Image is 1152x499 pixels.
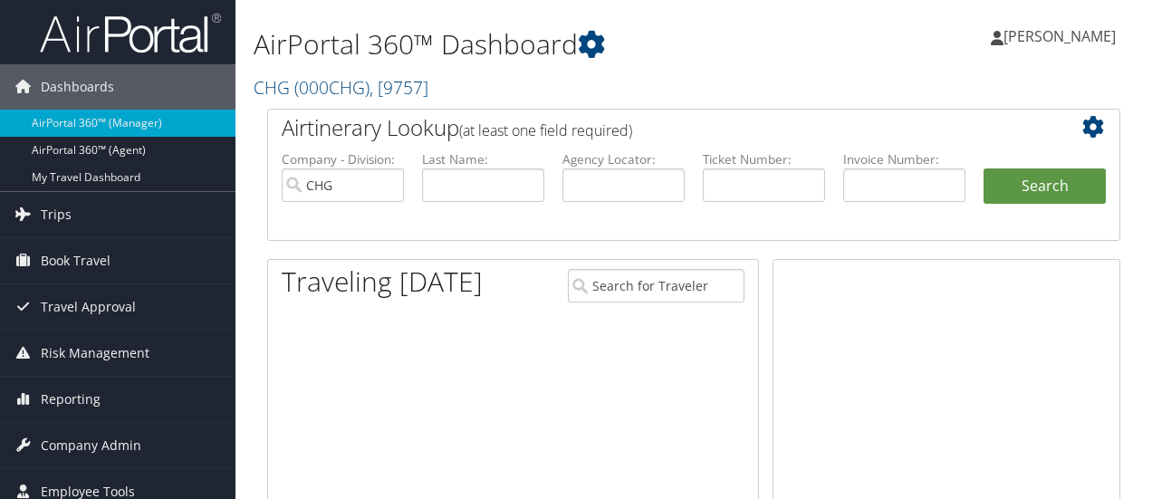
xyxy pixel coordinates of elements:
span: Reporting [41,377,101,422]
span: Dashboards [41,64,114,110]
span: Trips [41,192,72,237]
label: Invoice Number: [843,150,965,168]
img: airportal-logo.png [40,12,221,54]
h1: AirPortal 360™ Dashboard [254,25,840,63]
label: Ticket Number: [703,150,825,168]
input: Search for Traveler [568,269,745,302]
span: Book Travel [41,238,110,283]
span: [PERSON_NAME] [1003,26,1116,46]
label: Company - Division: [282,150,404,168]
button: Search [984,168,1106,205]
span: (at least one field required) [459,120,632,140]
a: [PERSON_NAME] [991,9,1134,63]
span: ( 000CHG ) [294,75,370,100]
label: Last Name: [422,150,544,168]
h2: Airtinerary Lookup [282,112,1035,143]
span: , [ 9757 ] [370,75,428,100]
label: Agency Locator: [562,150,685,168]
span: Travel Approval [41,284,136,330]
a: CHG [254,75,428,100]
h1: Traveling [DATE] [282,263,483,301]
span: Company Admin [41,423,141,468]
span: Risk Management [41,331,149,376]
